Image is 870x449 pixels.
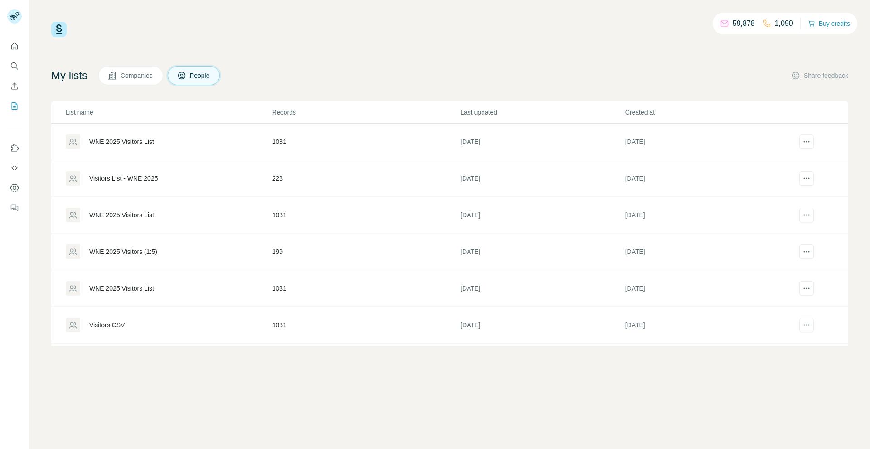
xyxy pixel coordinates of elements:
button: actions [799,281,814,296]
button: Dashboard [7,180,22,196]
button: Enrich CSV [7,78,22,94]
button: Share feedback [791,71,848,80]
p: List name [66,108,271,117]
td: [DATE] [625,344,789,380]
td: [DATE] [625,270,789,307]
button: actions [799,208,814,222]
div: WNE 2025 Visitors List [89,137,154,146]
td: [DATE] [625,124,789,160]
button: Use Surfe on LinkedIn [7,140,22,156]
div: WNE 2025 Visitors List [89,284,154,293]
span: People [190,71,211,80]
p: 1,090 [775,18,793,29]
td: [DATE] [460,307,624,344]
td: 228 [272,160,460,197]
button: My lists [7,98,22,114]
button: actions [799,171,814,186]
td: [DATE] [460,234,624,270]
td: [DATE] [625,307,789,344]
td: [DATE] [625,197,789,234]
img: Surfe Logo [51,22,67,37]
td: [DATE] [460,124,624,160]
td: 1031 [272,270,460,307]
td: 199 [272,234,460,270]
button: actions [799,134,814,149]
button: actions [799,318,814,332]
div: WNE 2025 Visitors List [89,210,154,220]
button: Buy credits [808,17,850,30]
td: [DATE] [625,160,789,197]
h4: My lists [51,68,87,83]
td: [DATE] [625,234,789,270]
td: 1031 [272,307,460,344]
td: 1031 [272,344,460,380]
p: Records [272,108,459,117]
td: 1031 [272,197,460,234]
td: [DATE] [460,197,624,234]
p: 59,878 [733,18,755,29]
button: Feedback [7,200,22,216]
div: Visitors List - WNE 2025 [89,174,158,183]
div: WNE 2025 Visitors (1:5) [89,247,157,256]
button: actions [799,244,814,259]
button: Quick start [7,38,22,54]
button: Use Surfe API [7,160,22,176]
span: Companies [121,71,154,80]
p: Last updated [460,108,624,117]
button: Search [7,58,22,74]
td: [DATE] [460,270,624,307]
p: Created at [625,108,789,117]
td: 1031 [272,124,460,160]
td: [DATE] [460,344,624,380]
td: [DATE] [460,160,624,197]
div: Visitors CSV [89,320,125,330]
